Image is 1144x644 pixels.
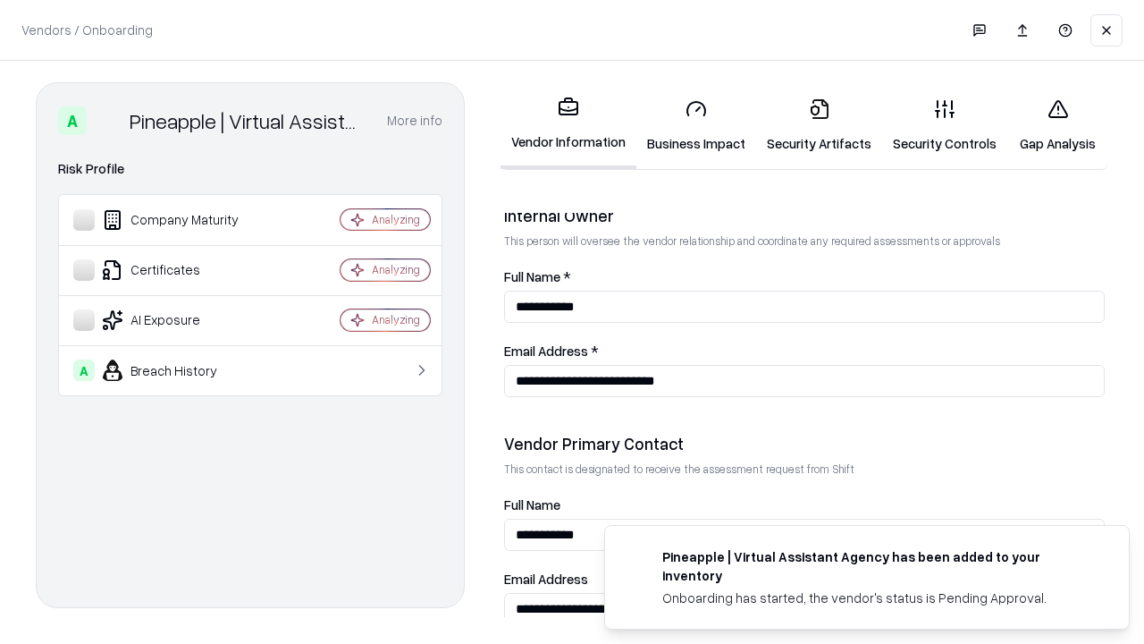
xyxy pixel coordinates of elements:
p: Vendors / Onboarding [21,21,153,39]
a: Security Artifacts [756,84,882,167]
div: A [58,106,87,135]
div: Risk Profile [58,158,442,180]
div: Onboarding has started, the vendor's status is Pending Approval. [662,589,1086,607]
label: Full Name [504,498,1105,512]
p: This person will oversee the vendor relationship and coordinate any required assessments or appro... [504,233,1105,249]
p: This contact is designated to receive the assessment request from Shift [504,462,1105,477]
img: trypineapple.com [627,547,648,569]
div: AI Exposure [73,309,287,331]
div: Analyzing [372,212,420,227]
div: Analyzing [372,312,420,327]
a: Security Controls [882,84,1007,167]
div: Vendor Primary Contact [504,433,1105,454]
div: Internal Owner [504,205,1105,226]
div: Breach History [73,360,287,381]
a: Gap Analysis [1007,84,1108,167]
a: Vendor Information [500,82,636,169]
a: Business Impact [636,84,756,167]
div: Certificates [73,259,287,281]
label: Email Address * [504,344,1105,358]
div: Pineapple | Virtual Assistant Agency has been added to your inventory [662,547,1086,585]
label: Full Name * [504,270,1105,284]
img: Pineapple | Virtual Assistant Agency [94,106,122,135]
div: Analyzing [372,262,420,277]
label: Email Address [504,572,1105,586]
div: Pineapple | Virtual Assistant Agency [130,106,366,135]
button: More info [387,105,442,137]
div: Company Maturity [73,209,287,231]
div: A [73,360,95,381]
